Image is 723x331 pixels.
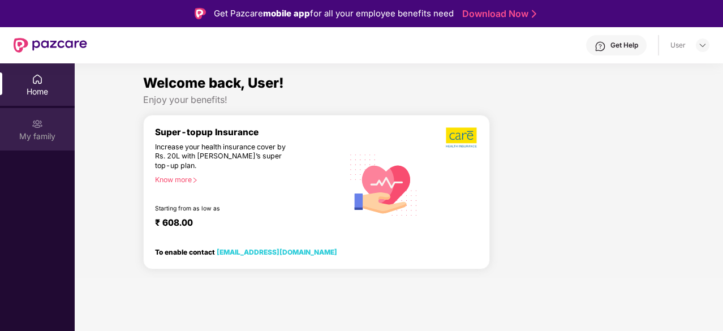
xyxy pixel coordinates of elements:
div: Get Help [610,41,638,50]
strong: mobile app [263,8,310,19]
div: Increase your health insurance cover by Rs. 20L with [PERSON_NAME]’s super top-up plan. [155,143,295,171]
a: [EMAIL_ADDRESS][DOMAIN_NAME] [217,248,337,256]
div: Starting from as low as [155,205,295,213]
img: svg+xml;base64,PHN2ZyBpZD0iSGVscC0zMngzMiIgeG1sbnM9Imh0dHA6Ly93d3cudzMub3JnLzIwMDAvc3ZnIiB3aWR0aD... [595,41,606,52]
img: b5dec4f62d2307b9de63beb79f102df3.png [446,127,478,148]
img: svg+xml;base64,PHN2ZyBpZD0iSG9tZSIgeG1sbnM9Imh0dHA6Ly93d3cudzMub3JnLzIwMDAvc3ZnIiB3aWR0aD0iMjAiIG... [32,74,43,85]
img: Stroke [532,8,536,20]
div: To enable contact [155,248,337,256]
img: New Pazcare Logo [14,38,87,53]
span: Welcome back, User! [143,75,284,91]
div: Get Pazcare for all your employee benefits need [214,7,454,20]
img: svg+xml;base64,PHN2ZyB4bWxucz0iaHR0cDovL3d3dy53My5vcmcvMjAwMC9zdmciIHhtbG5zOnhsaW5rPSJodHRwOi8vd3... [343,143,424,225]
a: Download Now [462,8,533,20]
img: svg+xml;base64,PHN2ZyBpZD0iRHJvcGRvd24tMzJ4MzIiIHhtbG5zPSJodHRwOi8vd3d3LnczLm9yZy8yMDAwL3N2ZyIgd2... [698,41,707,50]
div: Enjoy your benefits! [143,94,655,106]
img: Logo [195,8,206,19]
div: Super-topup Insurance [155,127,343,137]
div: Know more [155,175,337,183]
span: right [192,177,198,183]
img: svg+xml;base64,PHN2ZyB3aWR0aD0iMjAiIGhlaWdodD0iMjAiIHZpZXdCb3g9IjAgMCAyMCAyMCIgZmlsbD0ibm9uZSIgeG... [32,118,43,130]
div: ₹ 608.00 [155,217,332,231]
div: User [670,41,686,50]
